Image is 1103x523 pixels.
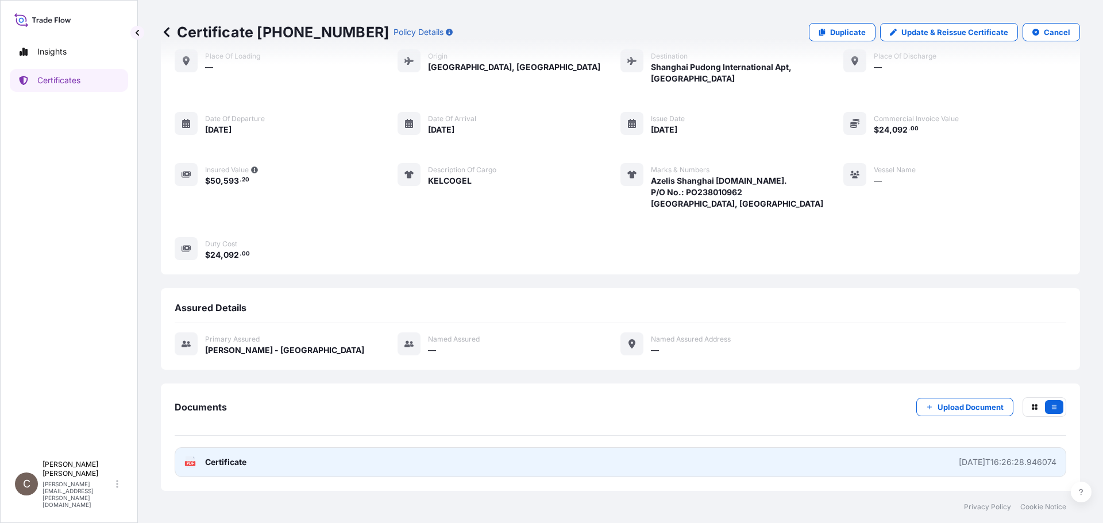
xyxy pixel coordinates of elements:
span: [DATE] [651,124,677,135]
a: Privacy Policy [964,502,1011,512]
span: Duty Cost [205,239,237,249]
span: $ [205,177,210,185]
a: Cookie Notice [1020,502,1066,512]
span: Named Assured Address [651,335,731,344]
span: Documents [175,401,227,413]
p: [PERSON_NAME] [PERSON_NAME] [43,460,114,478]
span: 20 [242,178,249,182]
span: , [889,126,892,134]
a: Certificates [10,69,128,92]
span: [DATE] [428,124,454,135]
button: Cancel [1023,23,1080,41]
span: KELCOGEL [428,175,472,187]
a: Update & Reissue Certificate [880,23,1018,41]
span: 24 [879,126,889,134]
span: Commercial Invoice Value [874,114,959,123]
span: [PERSON_NAME] - [GEOGRAPHIC_DATA] [205,344,364,356]
text: PDF [187,462,194,466]
span: — [651,344,659,356]
span: Issue Date [651,114,685,123]
p: Cancel [1044,26,1070,38]
span: Date of arrival [428,114,476,123]
span: [DATE] [205,124,232,135]
span: Date of departure [205,114,265,123]
span: Shanghai Pudong International Apt, [GEOGRAPHIC_DATA] [651,61,843,84]
p: Certificate [PHONE_NUMBER] [161,23,389,41]
span: Insured Value [205,165,249,175]
span: 24 [210,251,221,259]
a: Insights [10,40,128,63]
span: Certificate [205,456,246,468]
div: [DATE]T16:26:28.946074 [959,456,1056,468]
a: Duplicate [809,23,876,41]
p: Upload Document [938,401,1004,413]
span: C [23,478,30,490]
p: Certificates [37,75,80,86]
span: Assured Details [175,302,246,313]
span: [GEOGRAPHIC_DATA], [GEOGRAPHIC_DATA] [428,61,600,73]
p: Policy Details [394,26,443,38]
p: [PERSON_NAME][EMAIL_ADDRESS][PERSON_NAME][DOMAIN_NAME] [43,481,114,508]
span: 00 [911,127,919,131]
p: Update & Reissue Certificate [901,26,1008,38]
span: Marks & Numbers [651,165,709,175]
span: . [908,127,910,131]
span: Description of cargo [428,165,496,175]
span: Vessel Name [874,165,916,175]
span: — [205,61,213,73]
span: , [221,177,223,185]
span: Primary assured [205,335,260,344]
span: — [874,61,882,73]
span: 092 [892,126,908,134]
span: . [240,252,241,256]
span: 50 [210,177,221,185]
span: Azelis Shanghai [DOMAIN_NAME]. P/O No.: PO238010962 [GEOGRAPHIC_DATA], [GEOGRAPHIC_DATA] [651,175,823,210]
span: $ [874,126,879,134]
p: Duplicate [830,26,866,38]
p: Insights [37,46,67,57]
span: , [221,251,223,259]
span: 092 [223,251,239,259]
span: — [874,175,882,187]
span: $ [205,251,210,259]
span: Named Assured [428,335,480,344]
a: PDFCertificate[DATE]T16:26:28.946074 [175,447,1066,477]
span: — [428,344,436,356]
span: 00 [242,252,250,256]
button: Upload Document [916,398,1013,416]
span: 593 [223,177,239,185]
span: . [240,178,241,182]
